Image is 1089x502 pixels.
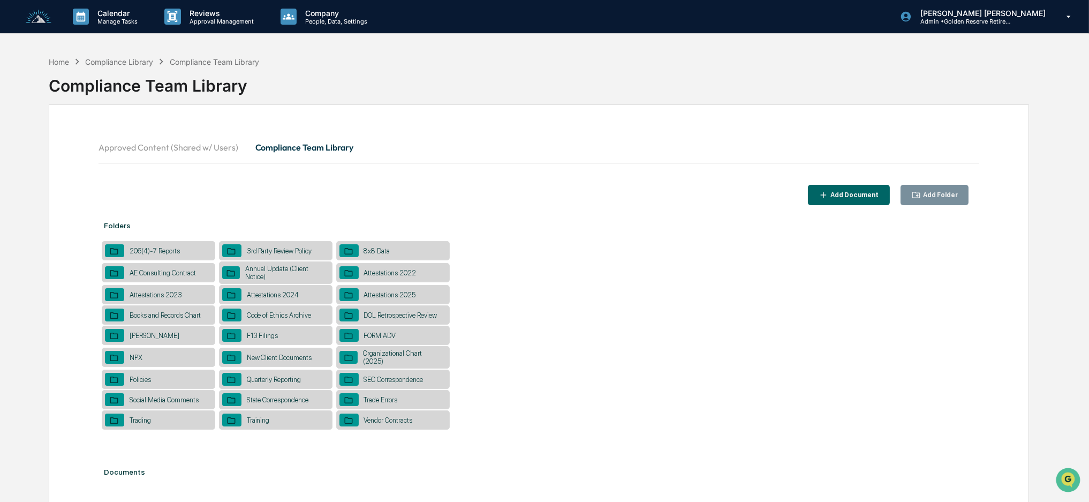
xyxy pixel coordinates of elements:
[124,247,185,255] div: 206(4)-7 Reports
[99,134,247,160] button: Approved Content (Shared w/ Users)
[124,376,156,384] div: Policies
[170,57,259,66] div: Compliance Team Library
[85,57,153,66] div: Compliance Library
[49,57,69,66] div: Home
[912,18,1011,25] p: Admin • Golden Reserve Retirement
[11,156,19,165] div: 🔎
[107,182,130,190] span: Pylon
[11,136,19,145] div: 🖐️
[73,131,137,150] a: 🗄️Attestations
[241,311,317,319] div: Code of Ethics Archive
[241,247,317,255] div: 3rd Party Review Policy
[358,349,446,365] div: Organizational Chart (2025)
[359,332,402,340] div: FORM ADV
[921,191,958,199] div: Add Folder
[21,155,67,166] span: Data Lookup
[49,68,1029,95] div: Compliance Team Library
[89,18,143,25] p: Manage Tasks
[241,332,284,340] div: F13 Filings
[21,135,69,146] span: Preclearance
[75,181,130,190] a: Powered byPylon
[36,82,176,93] div: Start new chat
[124,269,201,277] div: AE Consulting Contract
[359,269,422,277] div: Attestations 2022
[124,332,185,340] div: [PERSON_NAME]
[359,376,429,384] div: SEC Correspondence
[241,396,314,404] div: State Correspondence
[124,354,148,362] div: NPX
[181,9,259,18] p: Reviews
[359,396,403,404] div: Trade Errors
[11,82,30,101] img: 1746055101610-c473b297-6a78-478c-a979-82029cc54cd1
[359,311,443,319] div: DOL Retrospective Review
[359,247,396,255] div: 8x8 Data
[297,9,373,18] p: Company
[182,85,195,98] button: Start new chat
[247,134,362,160] button: Compliance Team Library
[6,131,73,150] a: 🖐️Preclearance
[124,291,187,299] div: Attestations 2023
[124,416,156,424] div: Trading
[11,23,195,40] p: How can we help?
[297,18,373,25] p: People, Data, Settings
[829,191,879,199] div: Add Document
[241,354,317,362] div: New Client Documents
[88,135,133,146] span: Attestations
[89,9,143,18] p: Calendar
[78,136,86,145] div: 🗄️
[36,93,135,101] div: We're available if you need us!
[359,416,418,424] div: Vendor Contracts
[99,134,980,160] div: secondary tabs example
[99,211,980,241] div: Folders
[181,18,259,25] p: Approval Management
[124,396,204,404] div: Social Media Comments
[241,376,307,384] div: Quarterly Reporting
[241,291,305,299] div: Attestations 2024
[1055,467,1084,496] iframe: Open customer support
[26,10,51,24] img: logo
[912,9,1051,18] p: [PERSON_NAME] [PERSON_NAME]
[6,151,72,170] a: 🔎Data Lookup
[241,416,275,424] div: Training
[808,185,890,206] button: Add Document
[240,265,329,281] div: Annual Update (Client Notice)
[124,311,206,319] div: Books and Records Chart
[359,291,421,299] div: Attestations 2025
[901,185,969,206] button: Add Folder
[99,457,980,487] div: Documents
